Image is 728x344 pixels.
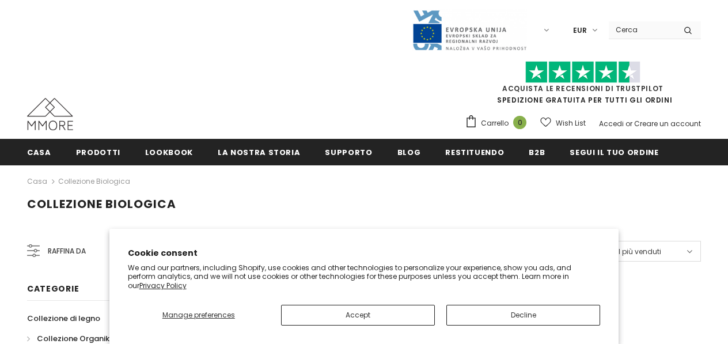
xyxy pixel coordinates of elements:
a: Lookbook [145,139,193,165]
a: Prodotti [76,139,120,165]
span: I più venduti [619,246,661,258]
img: Javni Razpis [412,9,527,51]
a: Wish List [540,113,586,133]
span: EUR [573,25,587,36]
span: Manage preferences [162,310,235,320]
span: La nostra storia [218,147,300,158]
img: Fidati di Pilot Stars [525,61,640,84]
span: or [625,119,632,128]
span: Raffina da [48,245,86,258]
button: Decline [446,305,600,326]
a: Acquista le recensioni di TrustPilot [502,84,663,93]
button: Manage preferences [128,305,270,326]
span: Collezione biologica [27,196,176,212]
span: 0 [513,116,526,129]
a: Accedi [599,119,624,128]
span: Prodotti [76,147,120,158]
span: Collezione Organika [37,333,115,344]
a: Casa [27,175,47,188]
span: SPEDIZIONE GRATUITA PER TUTTI GLI ORDINI [465,66,701,105]
a: Casa [27,139,51,165]
a: Javni Razpis [412,25,527,35]
p: We and our partners, including Shopify, use cookies and other technologies to personalize your ex... [128,263,601,290]
button: Accept [281,305,435,326]
h2: Cookie consent [128,247,601,259]
span: Lookbook [145,147,193,158]
a: supporto [325,139,372,165]
a: Blog [397,139,421,165]
span: Carrello [481,118,509,129]
span: Blog [397,147,421,158]
a: Creare un account [634,119,701,128]
input: Search Site [609,21,675,38]
a: Carrello 0 [465,115,532,132]
span: Restituendo [445,147,504,158]
span: Collezione di legno [27,313,100,324]
img: Casi MMORE [27,98,73,130]
span: B2B [529,147,545,158]
a: Restituendo [445,139,504,165]
a: Segui il tuo ordine [570,139,658,165]
span: Categorie [27,283,79,294]
a: B2B [529,139,545,165]
span: Wish List [556,118,586,129]
span: supporto [325,147,372,158]
a: Collezione biologica [58,176,130,186]
a: Collezione di legno [27,308,100,328]
a: Privacy Policy [139,281,187,290]
span: Casa [27,147,51,158]
span: Segui il tuo ordine [570,147,658,158]
a: La nostra storia [218,139,300,165]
